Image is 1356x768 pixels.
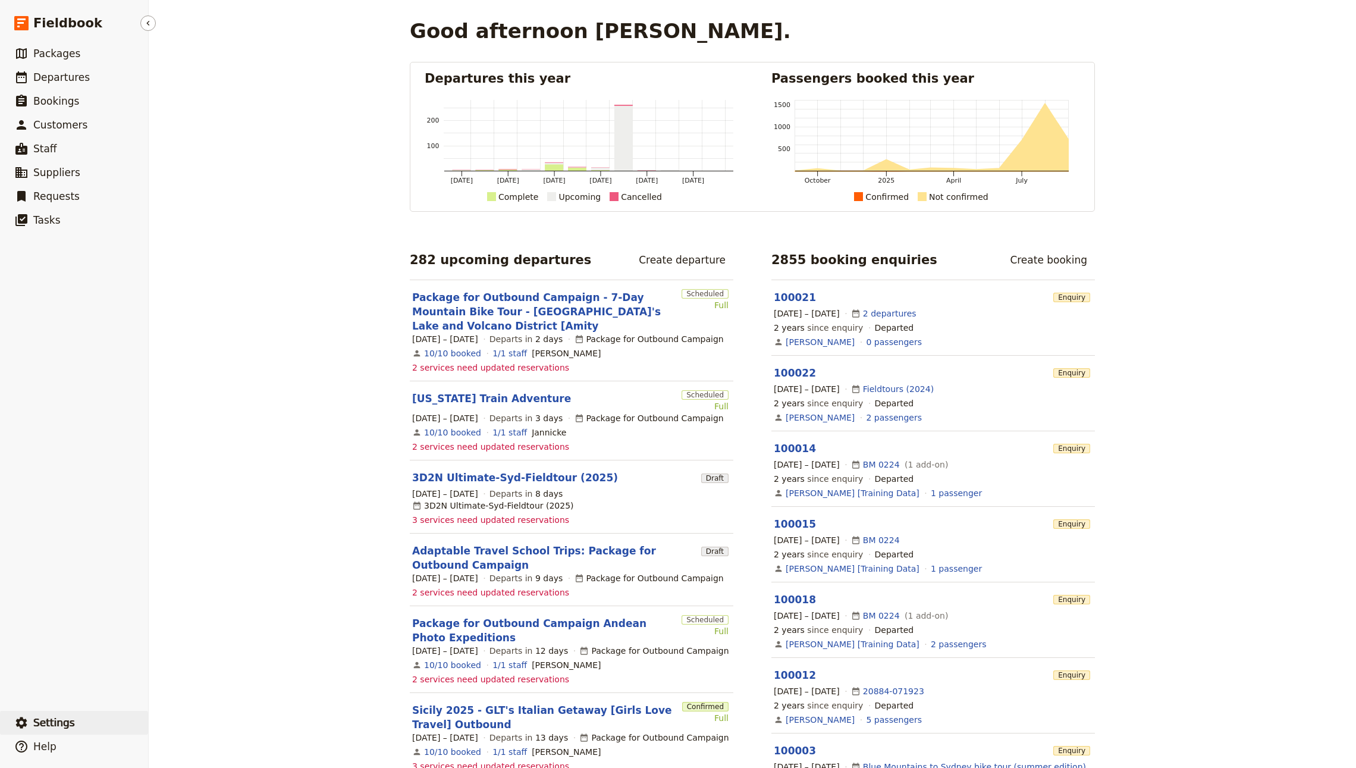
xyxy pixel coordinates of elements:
[412,673,569,685] span: 2 services need updated reservations
[33,95,79,107] span: Bookings
[774,399,805,408] span: 2 years
[1015,177,1028,184] tspan: July
[575,333,724,345] div: Package for Outbound Campaign
[412,471,618,485] a: 3D2N Ultimate-Syd-Fieldtour (2025)
[33,717,75,729] span: Settings
[1053,368,1090,378] span: Enquiry
[489,732,568,744] span: Departs in
[867,714,922,726] a: View the passengers for this booking
[774,624,863,636] span: since enquiry
[774,291,816,303] a: 100021
[412,544,696,572] a: Adaptable Travel School Trips: Package for Outbound Campaign
[902,459,949,471] span: ( 1 add-on )
[631,250,733,270] a: Create departure
[786,563,919,575] a: [PERSON_NAME] [Training Data]
[1053,670,1090,680] span: Enquiry
[412,333,478,345] span: [DATE] – [DATE]
[412,732,478,744] span: [DATE] – [DATE]
[774,443,816,454] a: 100014
[778,145,790,153] tspan: 500
[682,299,729,311] div: Full
[805,177,831,184] tspan: October
[875,322,914,334] div: Departed
[33,14,102,32] span: Fieldbook
[865,190,909,204] div: Confirmed
[535,489,563,499] span: 8 days
[774,397,863,409] span: since enquiry
[946,177,961,184] tspan: April
[33,741,56,753] span: Help
[489,333,563,345] span: Departs in
[412,412,478,424] span: [DATE] – [DATE]
[682,289,729,299] span: Scheduled
[532,347,601,359] span: Clive Paget
[774,594,816,606] a: 100018
[863,459,900,471] a: BM 0224
[492,659,527,671] a: 1/1 staff
[774,685,840,697] span: [DATE] – [DATE]
[33,167,80,178] span: Suppliers
[575,412,724,424] div: Package for Outbound Campaign
[902,610,949,622] span: ( 1 add-on )
[878,177,894,184] tspan: 2025
[424,659,481,671] a: View the bookings for this departure
[701,474,729,483] span: Draft
[863,610,900,622] a: BM 0224
[682,177,704,184] tspan: [DATE]
[412,500,574,512] div: 3D2N Ultimate-Syd-Fieldtour (2025)
[774,459,840,471] span: [DATE] – [DATE]
[774,669,816,681] a: 100012
[786,714,855,726] a: [PERSON_NAME]
[532,427,566,438] span: Jannicke
[33,143,57,155] span: Staff
[589,177,611,184] tspan: [DATE]
[786,638,919,650] a: [PERSON_NAME] [Training Data]
[682,625,729,637] div: Full
[875,473,914,485] div: Departed
[489,412,563,424] span: Departs in
[774,474,805,484] span: 2 years
[492,746,527,758] a: 1/1 staff
[774,548,863,560] span: since enquiry
[412,290,677,333] a: Package for Outbound Campaign - 7-Day Mountain Bike Tour - [GEOGRAPHIC_DATA]'s Lake and Volcano D...
[1053,519,1090,529] span: Enquiry
[412,362,569,374] span: 2 services need updated reservations
[412,441,569,453] span: 2 services need updated reservations
[931,638,986,650] a: View the passengers for this booking
[931,487,982,499] a: View the passengers for this booking
[1053,293,1090,302] span: Enquiry
[774,323,805,333] span: 2 years
[774,610,840,622] span: [DATE] – [DATE]
[863,685,924,697] a: 20884-071923
[575,572,724,584] div: Package for Outbound Campaign
[636,177,658,184] tspan: [DATE]
[786,336,855,348] a: [PERSON_NAME]
[410,251,591,269] h2: 282 upcoming departures
[425,70,733,87] h2: Departures this year
[532,746,601,758] span: Clive Paget
[774,700,863,711] span: since enquiry
[140,15,156,31] button: Hide menu
[786,412,855,424] a: [PERSON_NAME]
[535,334,563,344] span: 2 days
[424,427,481,438] a: View the bookings for this departure
[867,412,922,424] a: View the passengers for this booking
[682,400,729,412] div: Full
[774,308,840,319] span: [DATE] – [DATE]
[875,624,914,636] div: Departed
[489,645,568,657] span: Departs in
[774,518,816,530] a: 100015
[682,615,729,625] span: Scheduled
[33,190,80,202] span: Requests
[33,71,90,83] span: Departures
[1053,746,1090,756] span: Enquiry
[701,547,729,556] span: Draft
[497,177,519,184] tspan: [DATE]
[535,413,563,423] span: 3 days
[489,488,563,500] span: Departs in
[929,190,988,204] div: Not confirmed
[498,190,538,204] div: Complete
[771,70,1080,87] h2: Passengers booked this year
[867,336,922,348] a: View the passengers for this booking
[621,190,662,204] div: Cancelled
